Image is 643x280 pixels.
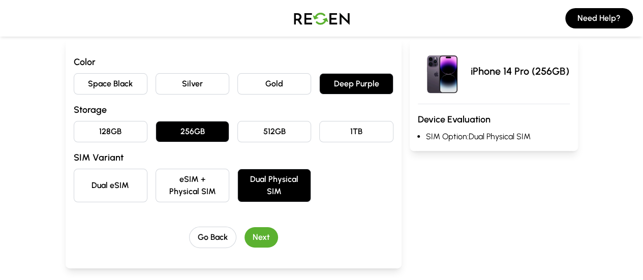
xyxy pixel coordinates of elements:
[189,227,236,248] button: Go Back
[74,55,393,69] h3: Color
[319,73,393,95] button: Deep Purple
[426,131,570,143] li: SIM Option: Dual Physical SIM
[319,121,393,142] button: 1TB
[74,73,147,95] button: Space Black
[286,4,357,33] img: Logo
[156,73,229,95] button: Silver
[74,169,147,202] button: Dual eSIM
[244,227,278,247] button: Next
[237,73,311,95] button: Gold
[74,150,393,165] h3: SIM Variant
[237,121,311,142] button: 512GB
[565,8,633,28] button: Need Help?
[74,103,393,117] h3: Storage
[74,121,147,142] button: 128GB
[471,64,569,78] p: iPhone 14 Pro (256GB)
[237,169,311,202] button: Dual Physical SIM
[418,47,467,96] img: iPhone 14 Pro
[156,121,229,142] button: 256GB
[156,169,229,202] button: eSIM + Physical SIM
[418,112,570,127] h3: Device Evaluation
